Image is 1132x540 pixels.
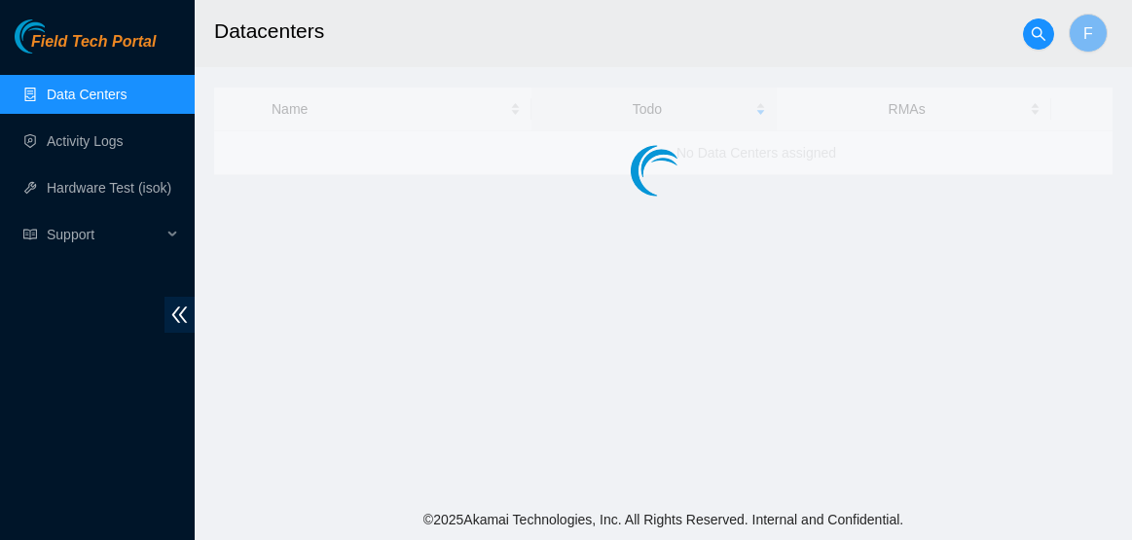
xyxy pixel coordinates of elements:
[23,228,37,241] span: read
[1083,21,1093,46] span: F
[15,35,156,60] a: Akamai TechnologiesField Tech Portal
[47,133,124,149] a: Activity Logs
[1023,18,1054,50] button: search
[47,87,127,102] a: Data Centers
[31,33,156,52] span: Field Tech Portal
[1024,26,1053,42] span: search
[15,19,98,54] img: Akamai Technologies
[164,297,195,333] span: double-left
[1069,14,1108,53] button: F
[195,499,1132,540] footer: © 2025 Akamai Technologies, Inc. All Rights Reserved. Internal and Confidential.
[47,215,162,254] span: Support
[47,180,171,196] a: Hardware Test (isok)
